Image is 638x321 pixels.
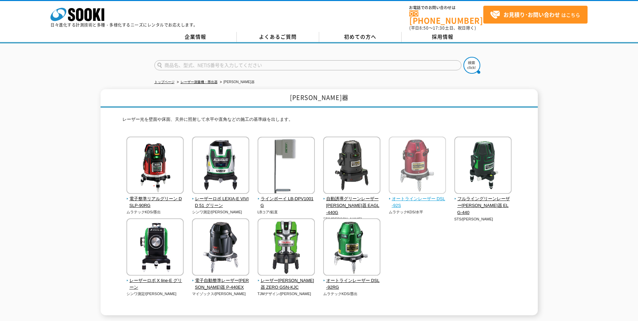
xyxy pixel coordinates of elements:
a: トップページ [154,80,175,84]
span: フルライングリーンレーザー[PERSON_NAME]器 ELG-440 [454,195,512,216]
p: シンワ測定/[PERSON_NAME] [126,291,184,297]
span: お電話でのお問い合わせは [409,6,483,10]
a: 初めての方へ [319,32,402,42]
p: シンワ測定/[PERSON_NAME] [192,209,250,215]
p: レーザー光を壁面や床面、天井に照射して水平や直角などの施工の基準線を出します。 [122,116,516,127]
a: 採用情報 [402,32,484,42]
span: ラインボーイ LB-DPV1001G [258,195,315,210]
a: 電子整準リアルグリーン DSLP-90RG [126,189,184,209]
img: 電子整準リアルグリーン DSLP-90RG [126,137,184,195]
img: オートラインレーザー DSL-92S [389,137,446,195]
span: 自動誘導グリーンレーザー[PERSON_NAME]器 EAGL-440G [323,195,381,216]
p: STS/[PERSON_NAME] [323,216,381,222]
p: ムラテックKDS/墨出 [126,209,184,215]
a: ラインボーイ LB-DPV1001G [258,189,315,209]
p: 日々進化する計測技術と多種・多様化するニーズにレンタルでお応えします。 [50,23,198,27]
img: フルライングリーンレーザー墨出器 ELG-440 [454,137,512,195]
a: 企業情報 [154,32,237,42]
a: レーザーロボ LEXIA-E VIVID 51 グリーン [192,189,250,209]
a: オートラインレーザー DSL-92RG [323,271,381,291]
p: ムラテックKDS/水平 [389,209,446,215]
img: オートラインレーザー DSL-92RG [323,218,380,277]
h1: [PERSON_NAME]器 [101,89,538,108]
p: STS/[PERSON_NAME] [454,216,512,222]
img: btn_search.png [463,57,480,74]
span: レーザーロボ LEXIA-E VIVID 51 グリーン [192,195,250,210]
a: 自動誘導グリーンレーザー[PERSON_NAME]器 EAGL-440G [323,189,381,216]
img: レーザーロボ X line-E グリーン [126,218,184,277]
span: 17:30 [433,25,445,31]
span: オートラインレーザー DSL-92RG [323,277,381,291]
img: ラインボーイ LB-DPV1001G [258,137,315,195]
a: [PHONE_NUMBER] [409,10,483,24]
img: 自動誘導グリーンレーザー墨出器 EAGL-440G [323,137,380,195]
span: レーザー[PERSON_NAME]器 ZERO GSN-KJC [258,277,315,291]
strong: お見積り･お問い合わせ [503,10,560,19]
span: 初めての方へ [344,33,376,40]
a: お見積り･お問い合わせはこちら [483,6,588,24]
img: レーザー墨出器 ZERO GSN-KJC [258,218,315,277]
a: よくあるご質問 [237,32,319,42]
span: 電子自動整準レーザー[PERSON_NAME]器 P-440EX [192,277,250,291]
span: オートラインレーザー DSL-92S [389,195,446,210]
span: (平日 ～ 土日、祝日除く) [409,25,476,31]
p: TJMデザイン/[PERSON_NAME] [258,291,315,297]
input: 商品名、型式、NETIS番号を入力してください [154,60,461,70]
span: レーザーロボ X line-E グリーン [126,277,184,291]
a: 電子自動整準レーザー[PERSON_NAME]器 P-440EX [192,271,250,291]
a: レーザーロボ X line-E グリーン [126,271,184,291]
img: レーザーロボ LEXIA-E VIVID 51 グリーン [192,137,249,195]
span: 電子整準リアルグリーン DSLP-90RG [126,195,184,210]
li: [PERSON_NAME]器 [219,79,255,86]
p: マイゾックス/[PERSON_NAME] [192,291,250,297]
img: 電子自動整準レーザー墨出器 P-440EX [192,218,249,277]
a: オートラインレーザー DSL-92S [389,189,446,209]
a: フルライングリーンレーザー[PERSON_NAME]器 ELG-440 [454,189,512,216]
p: ムラテックKDS/墨出 [323,291,381,297]
p: LBコア/鉛直 [258,209,315,215]
span: 8:50 [419,25,429,31]
a: レーザー[PERSON_NAME]器 ZERO GSN-KJC [258,271,315,291]
span: はこちら [490,10,580,20]
a: レーザー測量機・墨出器 [181,80,218,84]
